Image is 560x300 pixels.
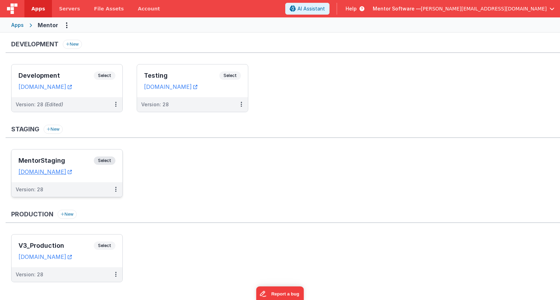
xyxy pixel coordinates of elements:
span: Help [346,5,357,12]
a: [DOMAIN_NAME] [144,83,197,90]
a: [DOMAIN_NAME] [18,83,72,90]
h3: Staging [11,126,39,133]
span: Select [219,71,241,80]
span: Mentor Software — [373,5,421,12]
div: Mentor [38,21,58,29]
button: New [58,210,77,219]
a: [DOMAIN_NAME] [18,168,72,175]
h3: Development [11,41,59,48]
span: Select [94,71,115,80]
button: New [63,40,82,49]
div: Apps [11,22,24,29]
span: Select [94,241,115,250]
span: Select [94,156,115,165]
h3: Testing [144,72,219,79]
span: (Edited) [45,101,63,107]
button: Mentor Software — [PERSON_NAME][EMAIL_ADDRESS][DOMAIN_NAME] [373,5,554,12]
h3: MentorStaging [18,157,94,164]
button: AI Assistant [285,3,330,15]
span: [PERSON_NAME][EMAIL_ADDRESS][DOMAIN_NAME] [421,5,547,12]
div: Version: 28 [16,271,43,278]
span: Servers [59,5,80,12]
span: AI Assistant [297,5,325,12]
div: Version: 28 [16,101,63,108]
a: [DOMAIN_NAME] [18,253,72,260]
button: Options [61,20,72,31]
span: Apps [31,5,45,12]
button: New [44,125,63,134]
div: Version: 28 [16,186,43,193]
h3: V3_Production [18,242,94,249]
h3: Development [18,72,94,79]
span: File Assets [94,5,124,12]
h3: Production [11,211,53,218]
div: Version: 28 [141,101,169,108]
